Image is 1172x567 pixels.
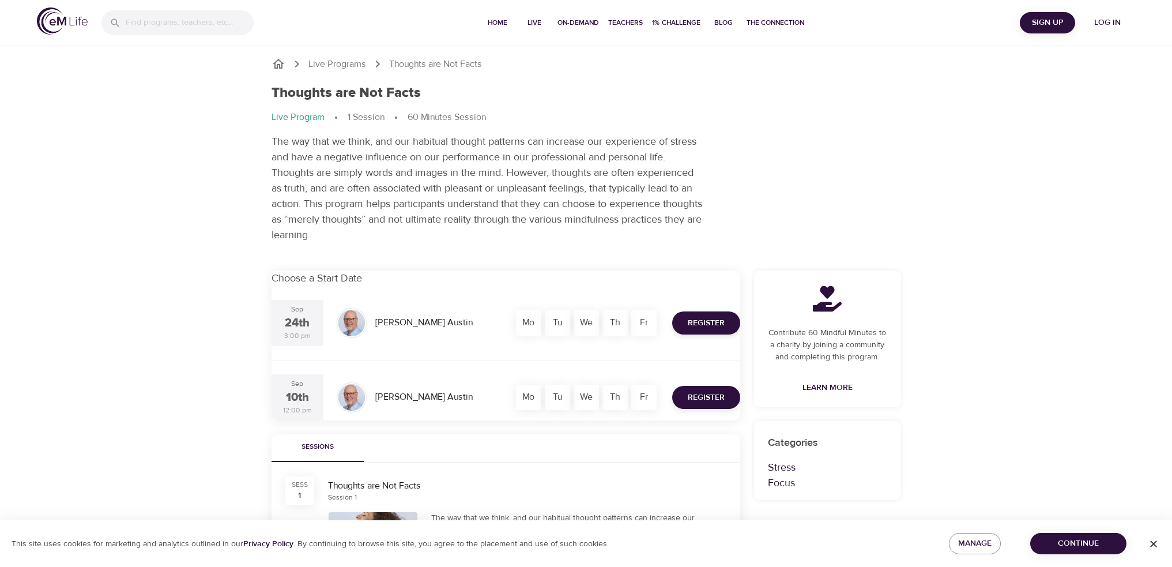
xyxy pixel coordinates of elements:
p: Thoughts are Not Facts [389,58,482,71]
button: Continue [1030,533,1126,554]
span: Manage [958,536,992,551]
button: Sign Up [1020,12,1075,33]
button: Manage [949,533,1001,554]
button: Register [672,386,740,409]
div: Fr [631,385,657,410]
span: The Connection [747,17,804,29]
p: Categories [768,435,887,450]
div: Fr [631,310,657,336]
span: 1% Challenge [652,17,700,29]
div: Tu [545,385,570,410]
p: Stress [768,460,887,475]
span: Register [688,390,725,405]
div: Sep [291,379,303,389]
div: 3:00 pm [284,331,311,341]
nav: breadcrumb [272,57,901,71]
div: Sep [291,305,303,314]
span: Blog [710,17,737,29]
p: Live Program [272,111,325,124]
img: logo [37,7,88,35]
span: Continue [1039,536,1117,551]
div: Mo [516,385,541,410]
div: Tu [545,310,570,336]
p: Focus [768,475,887,491]
div: We [574,385,599,410]
p: 60 Minutes Session [408,111,486,124]
span: Sign Up [1024,16,1071,30]
p: Choose a Start Date [272,271,740,286]
a: Privacy Policy [243,539,293,549]
div: Th [602,310,628,336]
div: Thoughts are Not Facts [328,479,726,493]
a: Live Programs [308,58,366,71]
p: 1 Session [348,111,385,124]
p: Contribute 60 Mindful Minutes to a charity by joining a community and completing this program. [768,327,887,363]
div: Mo [516,310,541,336]
div: [PERSON_NAME] Austin [371,311,505,334]
div: Th [602,385,628,410]
span: Sessions [278,441,357,453]
div: SESS [292,480,308,490]
button: Log in [1080,12,1135,33]
span: Register [688,316,725,331]
span: Home [484,17,511,29]
div: Session 1 [328,493,357,502]
p: The way that we think, and our habitual thought patterns can increase our experience of stress an... [272,134,704,243]
a: Learn More [798,377,857,399]
div: 10th [286,389,309,406]
div: We [574,310,599,336]
div: 1 [298,490,301,501]
span: Learn More [802,381,853,395]
nav: breadcrumb [272,111,901,125]
h1: Thoughts are Not Facts [272,85,421,102]
div: [PERSON_NAME] Austin [371,386,505,408]
input: Find programs, teachers, etc... [126,10,254,35]
div: 12:00 pm [283,405,312,415]
span: Teachers [608,17,643,29]
span: Log in [1084,16,1130,30]
span: On-Demand [557,17,599,29]
button: Register [672,311,740,335]
div: 24th [285,315,310,332]
span: Live [521,17,548,29]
